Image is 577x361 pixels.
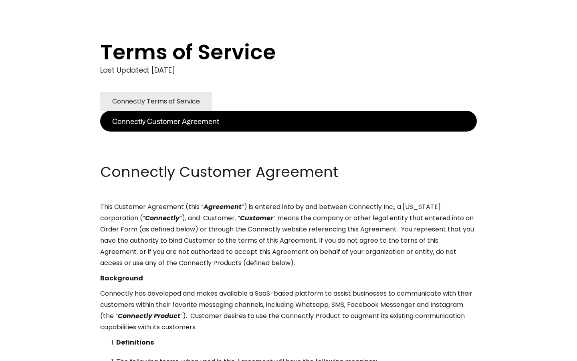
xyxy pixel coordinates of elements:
[112,96,200,107] div: Connectly Terms of Service
[100,274,143,283] strong: Background
[112,116,219,127] div: Connectly Customer Agreement
[240,213,273,223] em: Customer
[8,346,48,358] aside: Language selected: English
[100,288,477,333] p: Connectly has developed and makes available a SaaS-based platform to assist businesses to communi...
[204,202,242,211] em: Agreement
[100,201,477,269] p: This Customer Agreement (this “ ”) is entered into by and between Connectly Inc., a [US_STATE] co...
[16,347,48,358] ul: Language list
[116,338,154,347] strong: Definitions
[100,40,445,64] h1: Terms of Service
[100,64,477,76] div: Last Updated: [DATE]
[100,132,477,143] p: ‍
[145,213,180,223] em: Connectly
[100,147,477,158] p: ‍
[118,311,180,320] em: Connectly Product
[100,162,477,182] h2: Connectly Customer Agreement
